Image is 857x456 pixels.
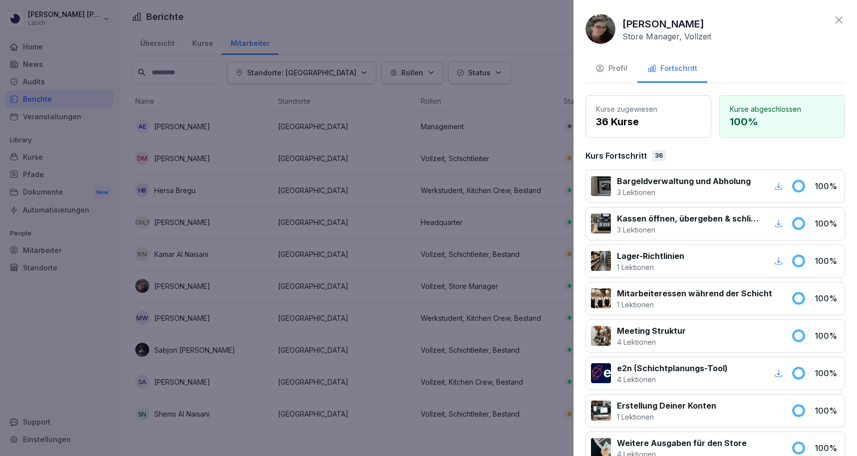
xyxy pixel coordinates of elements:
[815,330,840,342] p: 100 %
[617,412,716,422] p: 1 Lektionen
[815,367,840,379] p: 100 %
[815,255,840,267] p: 100 %
[815,442,840,454] p: 100 %
[617,437,747,449] p: Weitere Ausgaben für den Store
[815,405,840,417] p: 100 %
[617,213,760,225] p: Kassen öffnen, übergeben & schließen
[617,225,760,235] p: 3 Lektionen
[617,325,686,337] p: Meeting Struktur
[617,187,751,198] p: 3 Lektionen
[637,56,707,83] button: Fortschritt
[647,63,697,74] div: Fortschritt
[617,287,772,299] p: Mitarbeiteressen während der Schicht
[596,114,701,129] p: 36 Kurse
[617,374,728,385] p: 4 Lektionen
[730,114,835,129] p: 100 %
[730,104,835,114] p: Kurse abgeschlossen
[617,262,684,272] p: 1 Lektionen
[617,175,751,187] p: Bargeldverwaltung und Abholung
[622,16,704,31] p: [PERSON_NAME]
[815,218,840,229] p: 100 %
[652,150,666,161] div: 36
[622,31,711,41] p: Store Manager, Vollzeit
[617,250,684,262] p: Lager-Richtlinien
[815,180,840,192] p: 100 %
[596,104,701,114] p: Kurse zugewiesen
[617,362,728,374] p: e2n (Schichtplanungs-Tool)
[585,14,615,44] img: vsdb780yjq3c8z0fgsc1orml.png
[595,63,627,74] div: Profil
[585,150,647,162] p: Kurs Fortschritt
[617,400,716,412] p: Erstellung Deiner Konten
[617,299,772,310] p: 1 Lektionen
[617,337,686,347] p: 4 Lektionen
[815,292,840,304] p: 100 %
[585,56,637,83] button: Profil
